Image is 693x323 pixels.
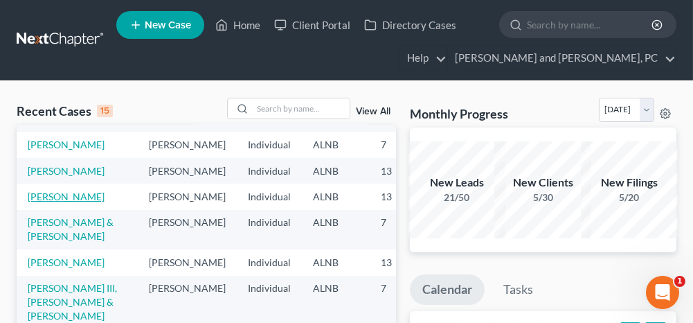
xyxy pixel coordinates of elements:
[674,276,685,287] span: 1
[302,250,370,275] td: ALNB
[28,139,105,150] a: [PERSON_NAME]
[138,158,237,184] td: [PERSON_NAME]
[302,210,370,250] td: ALNB
[646,276,679,309] iframe: Intercom live chat
[28,85,114,125] a: [PERSON_NAME], [PERSON_NAME] & [PERSON_NAME]
[237,158,302,184] td: Individual
[302,184,370,209] td: ALNB
[28,165,105,177] a: [PERSON_NAME]
[356,107,390,116] a: View All
[28,191,105,202] a: [PERSON_NAME]
[370,210,439,250] td: 7
[408,191,505,204] div: 21/50
[208,12,267,37] a: Home
[370,250,439,275] td: 13
[494,175,591,191] div: New Clients
[145,20,191,30] span: New Case
[408,175,505,191] div: New Leads
[302,158,370,184] td: ALNB
[138,210,237,250] td: [PERSON_NAME]
[267,12,357,37] a: Client Portal
[237,250,302,275] td: Individual
[253,98,350,119] input: Search by name...
[138,184,237,209] td: [PERSON_NAME]
[581,175,678,191] div: New Filings
[138,250,237,275] td: [PERSON_NAME]
[17,103,113,119] div: Recent Cases
[491,274,546,305] a: Tasks
[370,184,439,209] td: 13
[410,105,508,122] h3: Monthly Progress
[28,256,105,268] a: [PERSON_NAME]
[357,12,463,37] a: Directory Cases
[527,12,654,37] input: Search by name...
[494,191,591,204] div: 5/30
[237,132,302,157] td: Individual
[97,105,113,117] div: 15
[138,132,237,157] td: [PERSON_NAME]
[581,191,678,204] div: 5/20
[370,158,439,184] td: 13
[410,274,485,305] a: Calendar
[448,46,676,71] a: [PERSON_NAME] and [PERSON_NAME], PC
[237,210,302,250] td: Individual
[302,132,370,157] td: ALNB
[400,46,447,71] a: Help
[370,132,439,157] td: 7
[237,184,302,209] td: Individual
[28,216,114,242] a: [PERSON_NAME] & [PERSON_NAME]
[28,282,117,322] a: [PERSON_NAME] III, [PERSON_NAME] & [PERSON_NAME]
